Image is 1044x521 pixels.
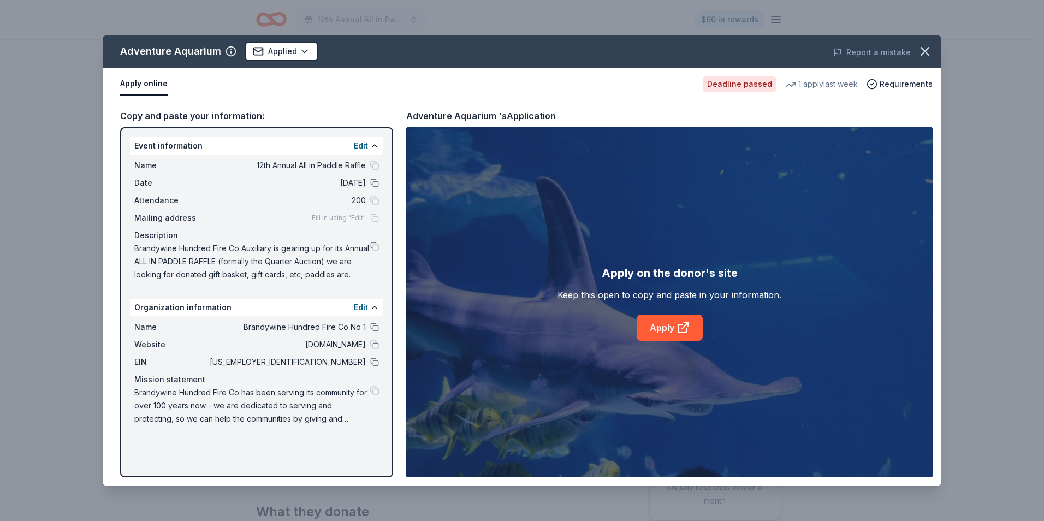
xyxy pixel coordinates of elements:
[134,159,207,172] span: Name
[134,338,207,351] span: Website
[207,338,366,351] span: [DOMAIN_NAME]
[134,373,379,386] div: Mission statement
[207,159,366,172] span: 12th Annual All in Paddle Raffle
[134,321,207,334] span: Name
[354,301,368,314] button: Edit
[130,299,383,316] div: Organization information
[207,321,366,334] span: Brandywine Hundred Fire Co No 1
[785,78,858,91] div: 1 apply last week
[134,211,207,224] span: Mailing address
[134,356,207,369] span: EIN
[406,109,556,123] div: Adventure Aquarium 's Application
[354,139,368,152] button: Edit
[134,229,379,242] div: Description
[867,78,933,91] button: Requirements
[880,78,933,91] span: Requirements
[602,264,738,282] div: Apply on the donor's site
[134,386,370,425] span: Brandywine Hundred Fire Co has been serving its community for over 100 years now - we are dedicat...
[833,46,911,59] button: Report a mistake
[268,45,297,58] span: Applied
[557,288,781,301] div: Keep this open to copy and paste in your information.
[637,315,703,341] a: Apply
[207,356,366,369] span: [US_EMPLOYER_IDENTIFICATION_NUMBER]
[120,109,393,123] div: Copy and paste your information:
[703,76,776,92] div: Deadline passed
[120,73,168,96] button: Apply online
[134,176,207,190] span: Date
[134,194,207,207] span: Attendance
[134,242,370,281] span: Brandywine Hundred Fire Co Auxiliary is gearing up for its Annual ALL IN PADDLE RAFFLE (formally ...
[245,42,318,61] button: Applied
[130,137,383,155] div: Event information
[207,194,366,207] span: 200
[312,214,366,222] span: Fill in using "Edit"
[120,43,221,60] div: Adventure Aquarium
[207,176,366,190] span: [DATE]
